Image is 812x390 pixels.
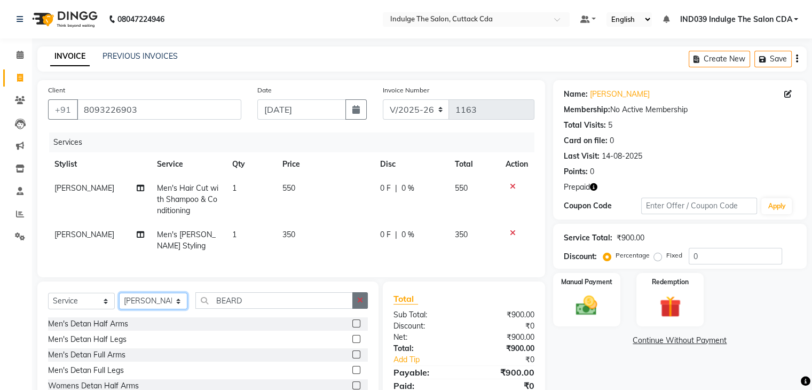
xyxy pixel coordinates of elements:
div: Points: [564,166,588,177]
span: 0 % [401,229,414,240]
span: Prepaid [564,182,590,193]
div: Service Total: [564,232,612,244]
div: 0 [590,166,594,177]
span: 1 [232,230,236,239]
img: logo [27,4,100,34]
span: 1 [232,183,236,193]
input: Search or Scan [195,292,352,309]
div: Name: [564,89,588,100]
div: Men's Detan Half Legs [48,334,127,345]
th: Service [151,152,226,176]
span: Men's Hair Cut with Shampoo & Conditioning [157,183,218,215]
div: 14-08-2025 [602,151,642,162]
div: ₹900.00 [464,332,542,343]
div: No Active Membership [564,104,796,115]
a: Add Tip [385,354,477,365]
div: Coupon Code [564,200,641,212]
span: | [395,229,397,240]
span: 0 F [380,229,391,240]
div: ₹900.00 [464,309,542,321]
input: Search by Name/Mobile/Email/Code [77,99,241,120]
div: 0 [610,135,614,146]
th: Total [448,152,499,176]
button: Create New [689,51,750,67]
label: Fixed [666,251,682,260]
label: Manual Payment [561,277,612,287]
span: 350 [282,230,295,239]
div: Sub Total: [385,309,464,321]
span: IND039 Indulge The Salon CDA [680,14,792,25]
div: Discount: [564,251,597,262]
span: | [395,183,397,194]
th: Disc [374,152,448,176]
button: Apply [761,198,792,214]
a: PREVIOUS INVOICES [103,51,178,61]
label: Redemption [652,277,689,287]
div: ₹0 [477,354,542,365]
img: _gift.svg [653,293,688,320]
a: Continue Without Payment [555,335,805,346]
input: Enter Offer / Coupon Code [641,198,758,214]
span: 0 F [380,183,391,194]
div: Last Visit: [564,151,600,162]
div: Men's Detan Full Legs [48,365,124,376]
div: Discount: [385,321,464,332]
span: [PERSON_NAME] [54,230,114,239]
span: 550 [282,183,295,193]
a: [PERSON_NAME] [590,89,650,100]
th: Action [499,152,534,176]
label: Percentage [616,251,650,260]
b: 08047224946 [117,4,164,34]
div: ₹0 [464,321,542,332]
div: Payable: [385,366,464,379]
span: 0 % [401,183,414,194]
button: +91 [48,99,78,120]
label: Client [48,85,65,95]
div: Men's Detan Half Arms [48,318,128,330]
span: [PERSON_NAME] [54,183,114,193]
div: ₹900.00 [617,232,644,244]
div: ₹900.00 [464,343,542,354]
div: Net: [385,332,464,343]
a: INVOICE [50,47,90,66]
div: Card on file: [564,135,608,146]
th: Qty [226,152,276,176]
button: Save [754,51,792,67]
span: Total [393,293,418,305]
img: _cash.svg [569,293,604,318]
label: Invoice Number [383,85,429,95]
span: Men's [PERSON_NAME] Styling [157,230,216,251]
th: Stylist [48,152,151,176]
div: 5 [608,120,612,131]
div: Men's Detan Full Arms [48,349,125,361]
span: 350 [455,230,468,239]
th: Price [276,152,374,176]
div: Total: [385,343,464,354]
label: Date [257,85,272,95]
div: Total Visits: [564,120,606,131]
div: Membership: [564,104,610,115]
div: Services [49,132,542,152]
span: 550 [455,183,468,193]
div: ₹900.00 [464,366,542,379]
